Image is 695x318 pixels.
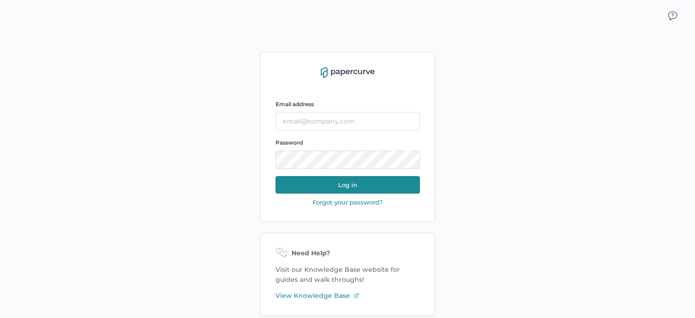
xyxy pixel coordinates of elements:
img: papercurve-logo-colour.7244d18c.svg [321,67,375,78]
img: need-help-icon.d526b9f7.svg [276,248,288,259]
input: email@company.com [276,112,420,130]
img: icon_chat.2bd11823.svg [668,11,677,21]
img: external-link-icon-3.58f4c051.svg [354,293,359,298]
button: Forgot your password? [310,198,386,206]
span: View Knowledge Base [276,291,350,301]
div: Need Help? [276,248,420,259]
div: Visit our Knowledge Base website for guides and walk throughs! [260,232,435,316]
button: Log in [276,176,420,194]
span: Email address [276,101,314,108]
span: Password [276,139,303,146]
